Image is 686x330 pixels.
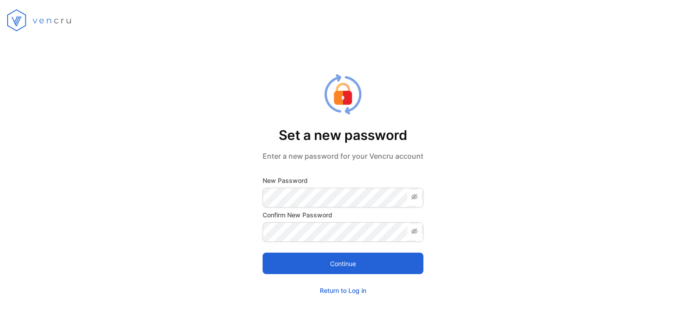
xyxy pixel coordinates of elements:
[263,176,423,185] label: New Password
[263,125,423,145] p: Set a new password
[7,9,74,31] img: vencru logo
[263,151,423,161] p: Enter a new password for your Vencru account
[320,287,366,294] a: Return to Log in
[263,253,423,274] button: Continue
[263,210,423,220] label: Confirm New Password
[324,74,362,114] img: change password icon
